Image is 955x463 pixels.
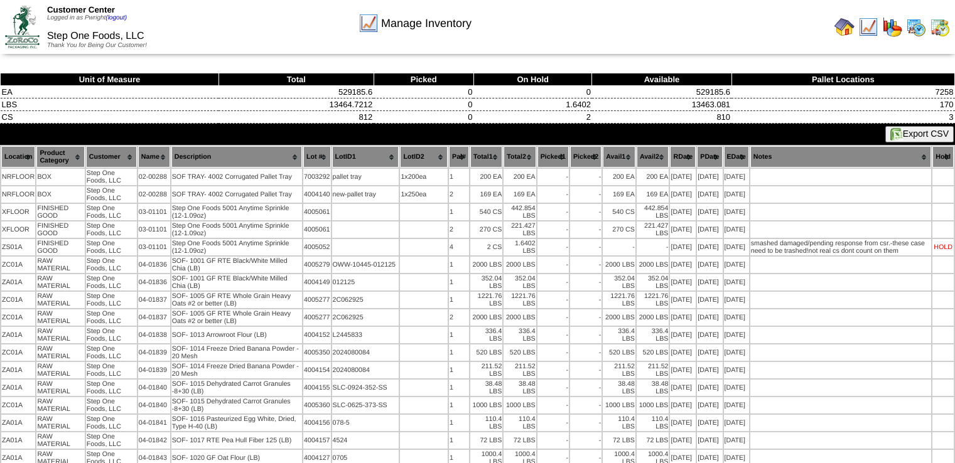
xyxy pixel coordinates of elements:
td: [DATE] [670,397,696,413]
td: 211.52 LBS [637,362,669,378]
td: [DATE] [724,344,749,361]
img: ZoRoCo_Logo(Green%26Foil)%20jpg.webp [5,6,40,48]
td: 4005279 [303,257,331,273]
td: NRFLOOR [1,169,35,185]
td: 270 CS [603,221,635,238]
td: 2000 LBS [504,257,536,273]
img: calendarinout.gif [930,17,950,37]
td: 4005277 [303,292,331,308]
th: Lot # [303,146,331,168]
td: 38.48 LBS [470,380,502,396]
td: RAW MATERIAL [36,380,84,396]
td: [DATE] [697,380,722,396]
td: NRFLOOR [1,186,35,203]
td: 2C062925 [332,292,399,308]
td: - [537,362,569,378]
td: [DATE] [724,204,749,220]
td: SOF- 1015 Dehydrated Carrot Granules -8+30 (LB) [171,397,302,413]
img: line_graph.gif [858,17,878,37]
td: - [570,309,602,326]
td: [DATE] [697,327,722,343]
td: 7258 [731,86,954,98]
td: 442.854 LBS [504,204,536,220]
td: ZA01A [1,415,35,431]
td: 4005360 [303,397,331,413]
td: [DATE] [724,309,749,326]
td: - [537,292,569,308]
td: [DATE] [697,186,722,203]
th: Avail1 [603,146,635,168]
th: Customer [86,146,137,168]
td: [DATE] [724,239,749,255]
th: PDate [697,146,722,168]
td: 352.04 LBS [603,274,635,290]
td: - [537,274,569,290]
td: 2000 LBS [637,257,669,273]
td: 04-01837 [138,292,170,308]
td: 04-01839 [138,344,170,361]
td: [DATE] [697,362,722,378]
td: [DATE] [697,397,722,413]
td: Step One Foods, LLC [86,204,137,220]
div: HOLD [934,243,952,251]
td: 04-01840 [138,397,170,413]
td: 1 [449,397,469,413]
td: 4004149 [303,274,331,290]
td: 03-01101 [138,239,170,255]
td: 1 [449,380,469,396]
td: - [537,257,569,273]
th: Product Category [36,146,84,168]
td: RAW MATERIAL [36,327,84,343]
td: [DATE] [670,257,696,273]
td: 2000 LBS [504,309,536,326]
td: 4 [449,239,469,255]
td: 2 [473,111,592,124]
td: - [570,292,602,308]
td: CS [1,111,219,124]
td: - [570,327,602,343]
td: ZA01A [1,380,35,396]
td: 352.04 LBS [504,274,536,290]
td: 1.6402 LBS [504,239,536,255]
span: Step One Foods, LLC [47,31,144,41]
td: 012125 [332,274,399,290]
td: [DATE] [670,274,696,290]
td: Step One Foods, LLC [86,221,137,238]
td: 336.4 LBS [470,327,502,343]
td: ZC01A [1,344,35,361]
td: smashed damaged/pending response from csr.-these case need to be trashed!not real cs dont count o... [750,239,932,255]
td: 38.48 LBS [637,380,669,396]
td: - [537,204,569,220]
th: Picked [374,73,473,86]
th: Unit of Measure [1,73,219,86]
td: [DATE] [697,169,722,185]
td: 169 EA [637,186,669,203]
td: 211.52 LBS [504,362,536,378]
td: 336.4 LBS [637,327,669,343]
td: [DATE] [724,292,749,308]
td: [DATE] [697,257,722,273]
td: [DATE] [697,292,722,308]
td: 2 [449,186,469,203]
td: SLC-0625-373-SS [332,397,399,413]
th: EDate [724,146,749,168]
td: [DATE] [670,204,696,220]
td: 540 CS [603,204,635,220]
td: 3 [731,111,954,124]
td: pallet tray [332,169,399,185]
th: Location [1,146,35,168]
td: [DATE] [670,327,696,343]
td: 810 [592,111,731,124]
td: 0 [374,86,473,98]
td: ZC01A [1,309,35,326]
span: Manage Inventory [381,17,472,30]
td: [DATE] [724,274,749,290]
td: 2024080084 [332,362,399,378]
span: Customer Center [47,5,115,14]
td: 13464.7212 [219,98,374,111]
td: 1x250ea [400,186,448,203]
th: RDate [670,146,696,168]
td: 4005277 [303,309,331,326]
td: 2 [449,309,469,326]
td: [DATE] [724,327,749,343]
